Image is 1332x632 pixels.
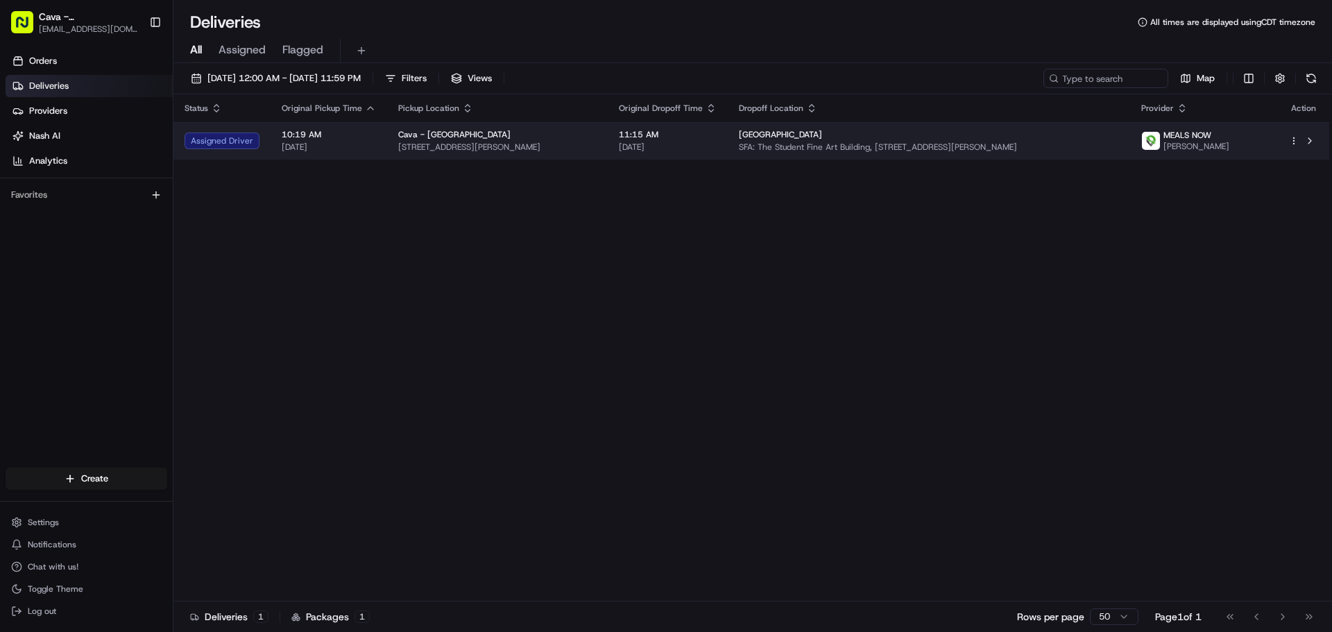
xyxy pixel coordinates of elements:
span: Notifications [28,539,76,550]
span: Cava - [GEOGRAPHIC_DATA] [398,129,511,140]
a: Deliveries [6,75,173,97]
button: [EMAIL_ADDRESS][DOMAIN_NAME] [39,24,138,35]
button: Toggle Theme [6,579,167,599]
span: Original Dropoff Time [619,103,703,114]
button: [DATE] 12:00 AM - [DATE] 11:59 PM [185,69,367,88]
div: Packages [291,610,370,624]
a: Providers [6,100,173,122]
span: [PERSON_NAME] [1163,141,1229,152]
img: 1736555255976-a54dd68f-1ca7-489b-9aae-adbdc363a1c4 [14,133,39,157]
span: Knowledge Base [28,310,106,324]
img: Grace Nketiah [14,239,36,262]
span: Log out [28,606,56,617]
span: Filters [402,72,427,85]
span: [DATE] [123,253,151,264]
button: Cava - [GEOGRAPHIC_DATA] [39,10,138,24]
span: Providers [29,105,67,117]
span: [GEOGRAPHIC_DATA] [739,129,822,140]
span: Create [81,472,108,485]
span: Dropoff Location [739,103,803,114]
img: Springwood CAVA [14,202,36,224]
button: Log out [6,601,167,621]
p: Welcome 👋 [14,55,253,78]
span: Pylon [138,344,168,355]
h1: Deliveries [190,11,261,33]
button: Chat with us! [6,557,167,577]
div: Action [1289,103,1318,114]
button: Refresh [1301,69,1321,88]
a: Nash AI [6,125,173,147]
div: 1 [253,610,268,623]
span: Assigned [219,42,266,58]
button: Cava - [GEOGRAPHIC_DATA][EMAIL_ADDRESS][DOMAIN_NAME] [6,6,144,39]
a: Powered byPylon [98,343,168,355]
button: Views [445,69,498,88]
div: 1 [355,610,370,623]
span: API Documentation [131,310,223,324]
span: [DATE] [127,215,155,226]
span: Original Pickup Time [282,103,362,114]
span: 11:15 AM [619,129,717,140]
span: Flagged [282,42,323,58]
span: 10:19 AM [282,129,376,140]
button: Notifications [6,535,167,554]
div: Page 1 of 1 [1155,610,1202,624]
span: Nash AI [29,130,60,142]
p: Rows per page [1017,610,1084,624]
span: [DATE] 12:00 AM - [DATE] 11:59 PM [207,72,361,85]
span: Provider [1141,103,1174,114]
span: All [190,42,202,58]
span: SFA: The Student Fine Art Building, [STREET_ADDRESS][PERSON_NAME] [739,142,1119,153]
img: 4920774857489_3d7f54699973ba98c624_72.jpg [29,133,54,157]
a: 📗Knowledge Base [8,305,112,330]
a: 💻API Documentation [112,305,228,330]
button: Map [1174,69,1221,88]
span: Settings [28,517,59,528]
span: [STREET_ADDRESS][PERSON_NAME] [398,142,597,153]
span: [PERSON_NAME] [43,253,112,264]
div: 💻 [117,311,128,323]
div: Favorites [6,184,167,206]
span: MEALS NOW [1163,130,1211,141]
span: Analytics [29,155,67,167]
img: Nash [14,14,42,42]
span: • [119,215,124,226]
button: Start new chat [236,137,253,153]
button: Settings [6,513,167,532]
span: Toggle Theme [28,583,83,595]
span: Deliveries [29,80,69,92]
span: • [115,253,120,264]
a: Analytics [6,150,173,172]
img: melas_now_logo.png [1142,132,1160,150]
button: See all [215,178,253,194]
span: Springwood CAVA [43,215,117,226]
a: Orders [6,50,173,72]
span: Orders [29,55,57,67]
span: Views [468,72,492,85]
div: Past conversations [14,180,93,191]
span: All times are displayed using CDT timezone [1150,17,1315,28]
img: 1736555255976-a54dd68f-1ca7-489b-9aae-adbdc363a1c4 [28,253,39,264]
span: Chat with us! [28,561,78,572]
input: Type to search [1043,69,1168,88]
span: [DATE] [282,142,376,153]
button: Filters [379,69,433,88]
button: Create [6,468,167,490]
span: [DATE] [619,142,717,153]
div: We're available if you need us! [62,146,191,157]
div: Deliveries [190,610,268,624]
span: Pickup Location [398,103,459,114]
span: Map [1197,72,1215,85]
div: 📗 [14,311,25,323]
div: Start new chat [62,133,228,146]
span: Status [185,103,208,114]
input: Clear [36,89,229,104]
